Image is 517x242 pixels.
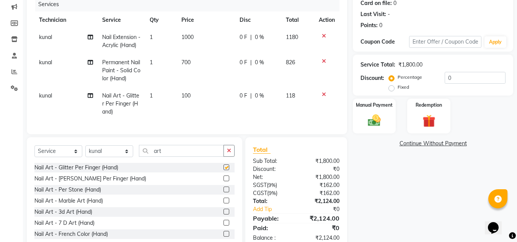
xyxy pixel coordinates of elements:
[255,33,264,41] span: 0 %
[296,223,345,232] div: ₹0
[398,84,409,91] label: Fixed
[34,11,98,29] th: Technician
[39,59,52,66] span: kunal
[388,10,390,18] div: -
[286,34,298,41] span: 1180
[247,157,296,165] div: Sub Total:
[255,58,264,67] span: 0 %
[34,230,108,238] div: Nail Art - French Color (Hand)
[181,92,191,99] span: 100
[253,182,267,188] span: SGST
[181,34,194,41] span: 1000
[286,59,295,66] span: 826
[247,234,296,242] div: Balance :
[139,145,224,157] input: Search or Scan
[39,34,52,41] span: kunal
[34,164,118,172] div: Nail Art - Glitter Per Finger (Hand)
[485,211,509,234] iframe: chat widget
[379,21,382,29] div: 0
[360,10,386,18] div: Last Visit:
[177,11,235,29] th: Price
[150,92,153,99] span: 1
[247,165,296,173] div: Discount:
[34,219,95,227] div: Nail Art - 7 D Art (Hand)
[305,205,346,213] div: ₹0
[296,165,345,173] div: ₹0
[102,92,139,115] span: Nail Art - Glitter Per Finger (Hand)
[34,186,101,194] div: Nail Art - Per Stone (Hand)
[39,92,52,99] span: kunal
[364,113,385,128] img: _cash.svg
[398,74,422,81] label: Percentage
[354,140,512,148] a: Continue Without Payment
[247,205,304,213] a: Add Tip
[247,223,296,232] div: Paid:
[247,214,296,223] div: Payable:
[484,36,506,48] button: Apply
[296,181,345,189] div: ₹162.00
[255,92,264,100] span: 0 %
[360,21,378,29] div: Points:
[296,157,345,165] div: ₹1,800.00
[150,34,153,41] span: 1
[102,34,140,49] span: Nail Extension - Acrylic (Hand)
[250,58,252,67] span: |
[281,11,314,29] th: Total
[247,189,296,197] div: ( )
[150,59,153,66] span: 1
[296,189,345,197] div: ₹162.00
[360,38,409,46] div: Coupon Code
[247,181,296,189] div: ( )
[296,197,345,205] div: ₹2,124.00
[356,102,393,109] label: Manual Payment
[409,36,481,48] input: Enter Offer / Coupon Code
[247,197,296,205] div: Total:
[247,173,296,181] div: Net:
[253,190,267,197] span: CGST
[286,92,295,99] span: 118
[34,197,103,205] div: Nail Art - Marble Art (Hand)
[398,61,422,69] div: ₹1,800.00
[269,190,276,196] span: 9%
[419,113,439,129] img: _gift.svg
[240,58,247,67] span: 0 F
[296,214,345,223] div: ₹2,124.00
[145,11,177,29] th: Qty
[240,33,247,41] span: 0 F
[34,175,146,183] div: Nail Art - [PERSON_NAME] Per Finger (Hand)
[296,234,345,242] div: ₹2,124.00
[416,102,442,109] label: Redemption
[98,11,145,29] th: Service
[360,74,384,82] div: Discount:
[34,208,92,216] div: Nail Art - 3d Art (Hand)
[360,61,395,69] div: Service Total:
[235,11,281,29] th: Disc
[296,173,345,181] div: ₹1,800.00
[250,33,252,41] span: |
[250,92,252,100] span: |
[268,182,276,188] span: 9%
[314,11,339,29] th: Action
[102,59,140,82] span: Permanent Nail Paint - Solid Color (Hand)
[240,92,247,100] span: 0 F
[181,59,191,66] span: 700
[253,146,271,154] span: Total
